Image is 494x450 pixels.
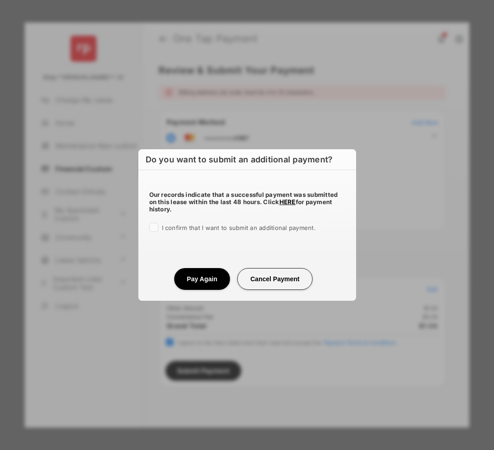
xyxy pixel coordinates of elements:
h5: Our records indicate that a successful payment was submitted on this lease within the last 48 hou... [149,191,345,213]
button: Pay Again [174,268,230,290]
a: HERE [279,198,296,205]
button: Cancel Payment [237,268,313,290]
span: I confirm that I want to submit an additional payment. [162,224,316,231]
h6: Do you want to submit an additional payment? [138,149,356,170]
